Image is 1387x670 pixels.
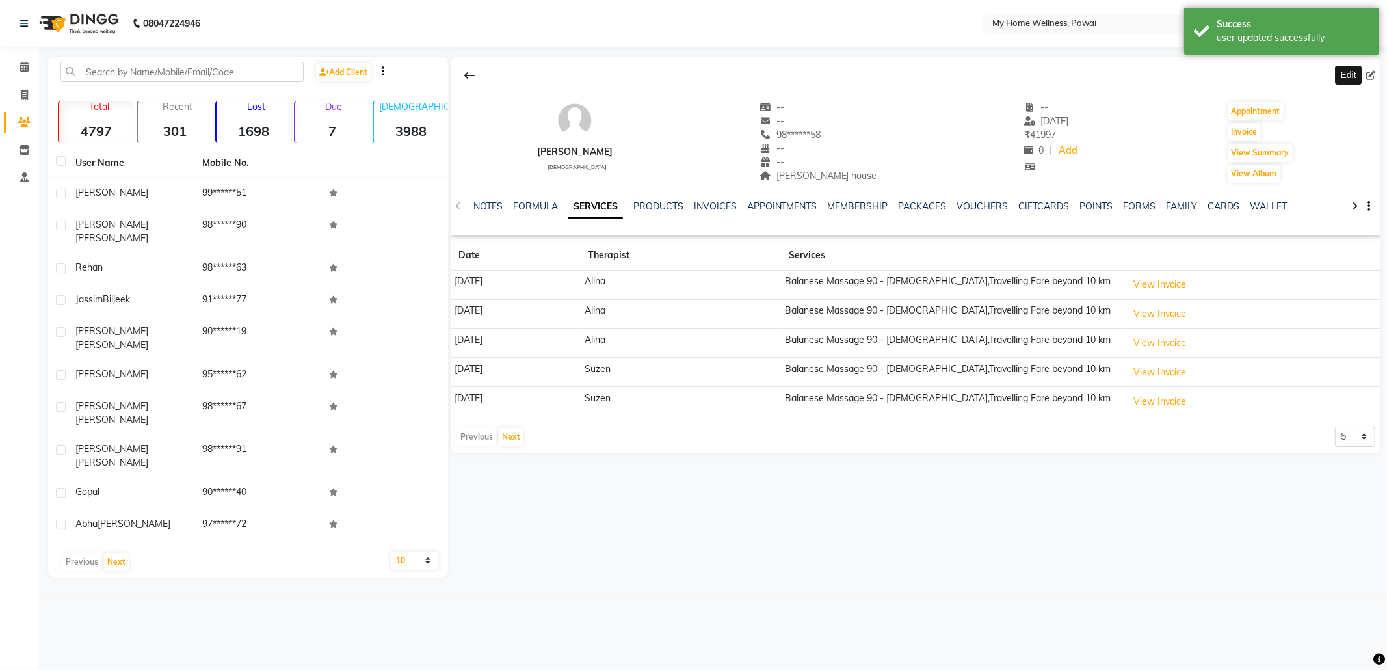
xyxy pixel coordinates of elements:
[1228,102,1284,120] button: Appointment
[548,164,607,170] span: [DEMOGRAPHIC_DATA]
[451,271,581,300] td: [DATE]
[537,145,613,159] div: [PERSON_NAME]
[75,187,148,198] span: [PERSON_NAME]
[59,123,134,139] strong: 4797
[295,123,370,139] strong: 7
[499,428,523,446] button: Next
[1024,115,1069,127] span: [DATE]
[581,387,782,416] td: Suzen
[899,200,947,212] a: PACKAGES
[1228,144,1293,162] button: View Summary
[781,358,1123,387] td: Balanese Massage 90 - [DEMOGRAPHIC_DATA],Travelling Fare beyond 10 km
[138,123,213,139] strong: 301
[451,387,581,416] td: [DATE]
[451,358,581,387] td: [DATE]
[1024,144,1044,156] span: 0
[60,62,304,82] input: Search by Name/Mobile/Email/Code
[451,328,581,358] td: [DATE]
[1128,392,1193,412] button: View Invoice
[75,325,148,337] span: [PERSON_NAME]
[473,200,503,212] a: NOTES
[781,241,1123,271] th: Services
[760,156,784,168] span: --
[1217,31,1369,45] div: user updated successfully
[75,443,148,455] span: [PERSON_NAME]
[75,414,148,425] span: [PERSON_NAME]
[143,101,213,113] p: Recent
[75,219,148,230] span: [PERSON_NAME]
[98,518,170,529] span: [PERSON_NAME]
[828,200,888,212] a: MEMBERSHIP
[760,142,784,154] span: --
[694,200,737,212] a: INVOICES
[1128,362,1193,382] button: View Invoice
[781,299,1123,328] td: Balanese Massage 90 - [DEMOGRAPHIC_DATA],Travelling Fare beyond 10 km
[143,5,200,42] b: 08047224946
[451,241,581,271] th: Date
[1128,333,1193,353] button: View Invoice
[555,101,594,140] img: avatar
[1024,129,1030,141] span: ₹
[75,400,148,412] span: [PERSON_NAME]
[64,101,134,113] p: Total
[68,148,194,178] th: User Name
[103,293,130,305] span: Biljeek
[75,486,99,498] span: Gopal
[781,271,1123,300] td: Balanese Massage 90 - [DEMOGRAPHIC_DATA],Travelling Fare beyond 10 km
[75,518,98,529] span: Abha
[1167,200,1198,212] a: FAMILY
[957,200,1009,212] a: VOUCHERS
[1124,200,1156,212] a: FORMS
[513,200,558,212] a: FORMULA
[217,123,291,139] strong: 1698
[316,63,371,81] a: Add Client
[1019,200,1070,212] a: GIFTCARDS
[1024,101,1049,113] span: --
[581,271,782,300] td: Alina
[581,241,782,271] th: Therapist
[222,101,291,113] p: Lost
[104,553,129,571] button: Next
[760,170,877,181] span: [PERSON_NAME] house
[33,5,122,42] img: logo
[75,261,103,273] span: Rehan
[75,457,148,468] span: [PERSON_NAME]
[451,299,581,328] td: [DATE]
[1228,165,1280,183] button: View Album
[374,123,449,139] strong: 3988
[747,200,817,212] a: APPOINTMENTS
[1128,275,1193,295] button: View Invoice
[568,195,623,219] a: SERVICES
[194,148,321,178] th: Mobile No.
[1080,200,1113,212] a: POINTS
[1250,200,1288,212] a: WALLET
[581,358,782,387] td: Suzen
[1024,129,1056,141] span: 41997
[75,368,148,380] span: [PERSON_NAME]
[781,328,1123,358] td: Balanese Massage 90 - [DEMOGRAPHIC_DATA],Travelling Fare beyond 10 km
[75,232,148,244] span: [PERSON_NAME]
[1208,200,1240,212] a: CARDS
[760,115,784,127] span: --
[581,299,782,328] td: Alina
[379,101,449,113] p: [DEMOGRAPHIC_DATA]
[1049,144,1051,157] span: |
[760,101,784,113] span: --
[1228,123,1261,141] button: Invoice
[633,200,683,212] a: PRODUCTS
[298,101,370,113] p: Due
[75,339,148,351] span: [PERSON_NAME]
[456,63,483,88] div: Back to Client
[1057,142,1079,160] a: Add
[75,293,103,305] span: Jassim
[1336,66,1362,85] div: Edit
[581,328,782,358] td: Alina
[1217,18,1369,31] div: Success
[1128,304,1193,324] button: View Invoice
[781,387,1123,416] td: Balanese Massage 90 - [DEMOGRAPHIC_DATA],Travelling Fare beyond 10 km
